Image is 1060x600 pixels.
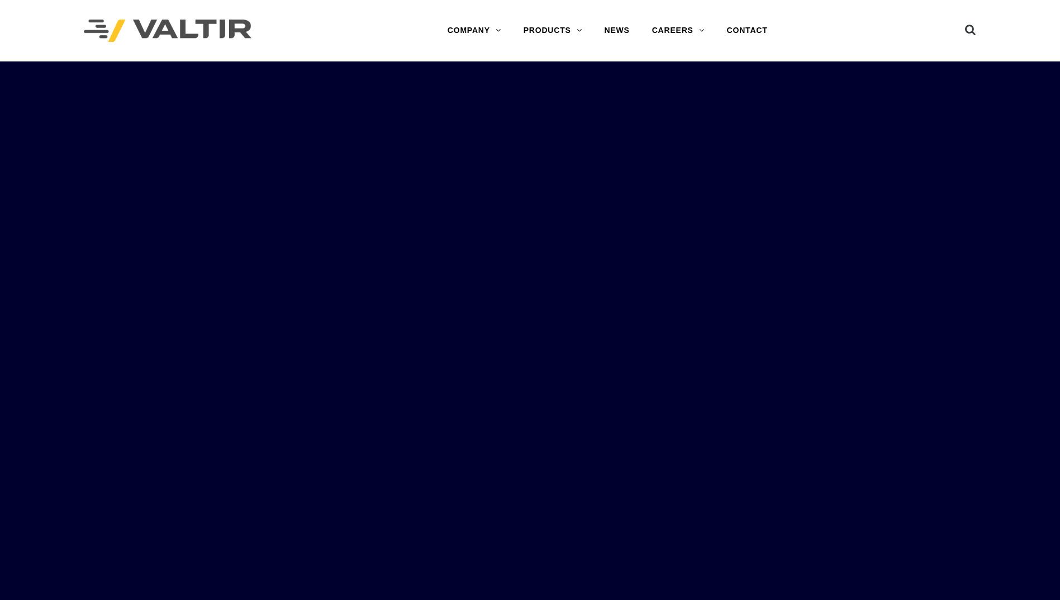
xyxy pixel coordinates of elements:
[716,20,779,42] a: CONTACT
[593,20,641,42] a: NEWS
[84,20,251,42] img: Valtir
[436,20,512,42] a: COMPANY
[641,20,716,42] a: CAREERS
[512,20,593,42] a: PRODUCTS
